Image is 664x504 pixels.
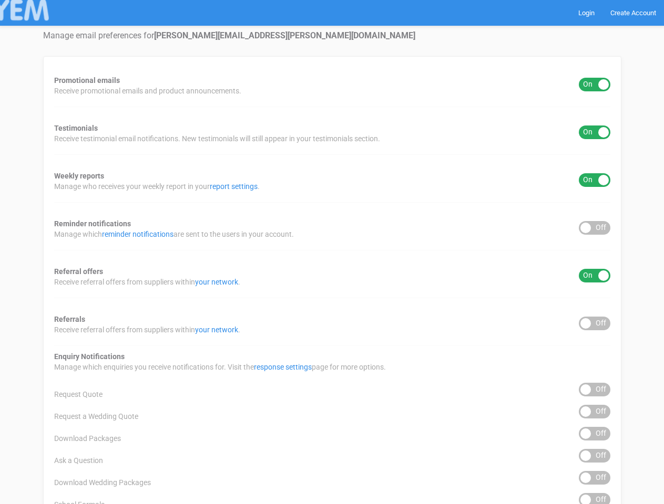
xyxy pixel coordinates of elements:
span: Manage who receives your weekly report in your . [54,181,260,192]
span: Request a Wedding Quote [54,411,138,422]
span: Receive referral offers from suppliers within . [54,324,240,335]
strong: [PERSON_NAME][EMAIL_ADDRESS][PERSON_NAME][DOMAIN_NAME] [154,30,415,40]
a: your network [195,278,238,286]
span: Download Wedding Packages [54,477,151,488]
strong: Reminder notifications [54,219,131,228]
a: your network [195,325,238,334]
strong: Referral offers [54,267,103,276]
strong: Weekly reports [54,172,104,180]
a: reminder notifications [102,230,173,238]
a: report settings [210,182,258,191]
span: Receive promotional emails and product announcements. [54,86,241,96]
span: Manage which enquiries you receive notifications for. Visit the page for more options. [54,362,386,372]
h4: Manage email preferences for [43,31,621,40]
strong: Promotional emails [54,76,120,85]
strong: Testimonials [54,124,98,132]
span: Receive referral offers from suppliers within . [54,277,240,287]
strong: Enquiry Notifications [54,352,125,361]
span: Download Packages [54,433,121,444]
span: Request Quote [54,389,103,400]
strong: Referrals [54,315,85,323]
a: response settings [254,363,312,371]
span: Ask a Question [54,455,103,466]
span: Manage which are sent to the users in your account. [54,229,294,239]
span: Receive testimonial email notifications. New testimonials will still appear in your testimonials ... [54,133,380,144]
